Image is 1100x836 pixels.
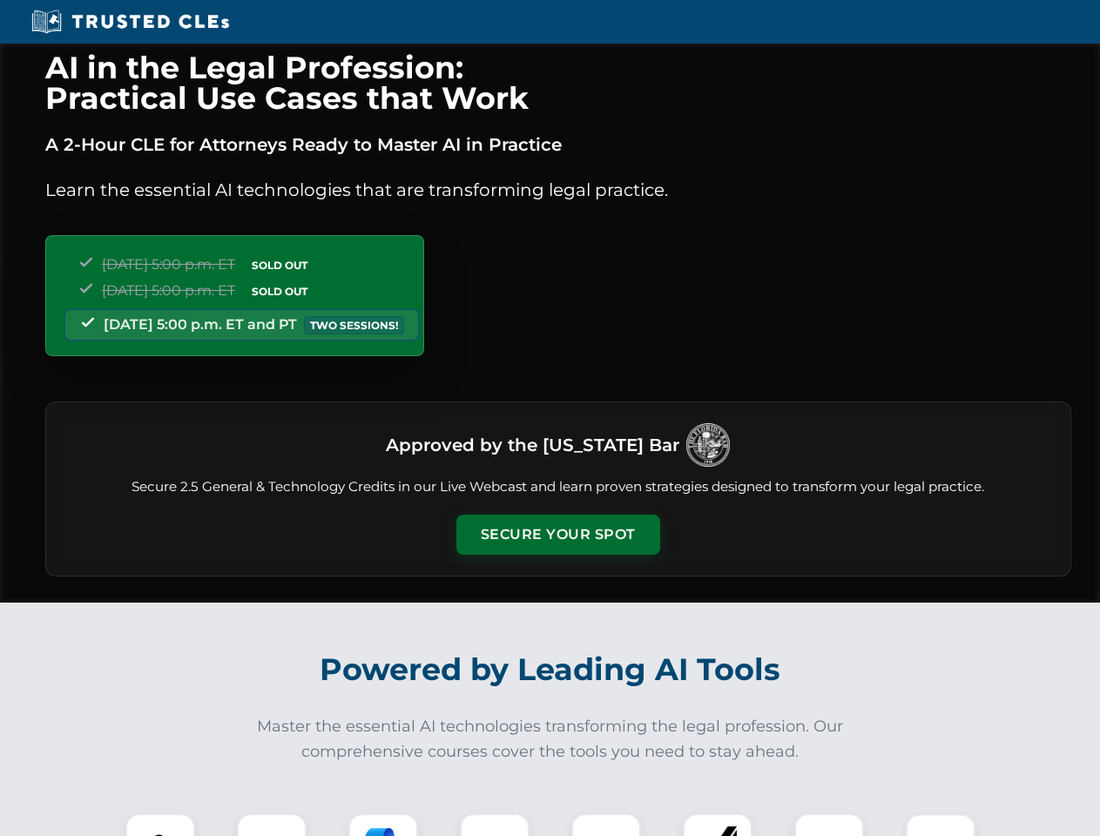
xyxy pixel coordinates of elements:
span: [DATE] 5:00 p.m. ET [102,282,235,299]
h1: AI in the Legal Profession: Practical Use Cases that Work [45,52,1071,113]
p: Master the essential AI technologies transforming the legal profession. Our comprehensive courses... [246,714,855,765]
span: SOLD OUT [246,282,314,300]
span: [DATE] 5:00 p.m. ET [102,256,235,273]
p: Learn the essential AI technologies that are transforming legal practice. [45,176,1071,204]
img: Trusted CLEs [26,9,234,35]
h3: Approved by the [US_STATE] Bar [386,429,679,461]
img: Logo [686,423,730,467]
p: Secure 2.5 General & Technology Credits in our Live Webcast and learn proven strategies designed ... [67,477,1049,497]
button: Secure Your Spot [456,515,660,555]
span: SOLD OUT [246,256,314,274]
h2: Powered by Leading AI Tools [68,639,1033,700]
p: A 2-Hour CLE for Attorneys Ready to Master AI in Practice [45,131,1071,158]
